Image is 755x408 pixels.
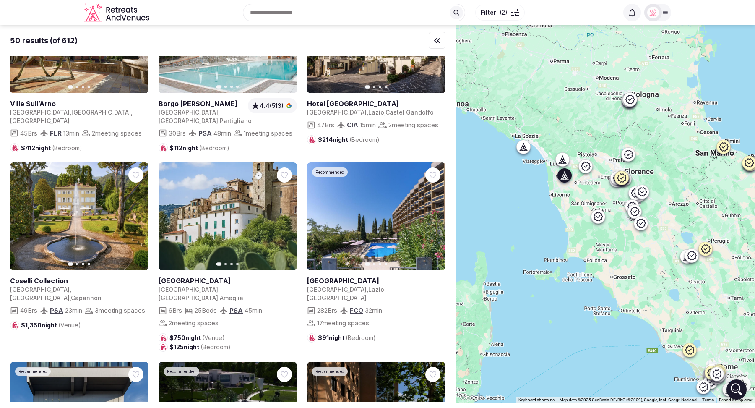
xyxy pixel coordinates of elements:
[131,109,133,116] span: ,
[346,334,376,341] span: (Bedroom)
[251,102,294,110] a: 4.4(513)
[307,276,442,285] h2: [GEOGRAPHIC_DATA]
[82,263,84,265] button: Go to slide 3
[159,162,297,270] a: View Altéra House
[230,86,233,88] button: Go to slide 3
[224,263,227,265] button: Go to slide 2
[10,276,145,285] a: View venue
[164,367,199,376] div: Recommended
[169,343,231,351] span: $125 night
[224,86,227,88] button: Go to slide 2
[726,379,747,400] div: Open Intercom Messenger
[218,294,220,301] span: ,
[307,294,367,301] span: [GEOGRAPHIC_DATA]
[159,286,218,293] span: [GEOGRAPHIC_DATA]
[10,99,145,108] a: View venue
[317,120,334,129] span: 47 Brs
[63,129,79,138] span: 13 min
[317,306,337,315] span: 282 Brs
[50,306,63,314] a: PSA
[384,109,385,116] span: ,
[218,117,220,124] span: ,
[307,99,442,108] a: View venue
[10,117,70,124] span: [GEOGRAPHIC_DATA]
[318,334,376,342] span: $91 night
[82,86,84,88] button: Go to slide 3
[169,144,229,152] span: $112 night
[244,129,292,138] span: 1 meeting spaces
[84,3,151,22] svg: Retreats and Venues company logo
[52,144,82,152] span: (Bedroom)
[373,263,375,265] button: Go to slide 2
[195,306,217,315] span: 25 Beds
[21,321,81,330] span: $1,350 night
[245,306,262,315] span: 45 min
[159,276,294,285] a: View venue
[10,109,70,116] span: [GEOGRAPHIC_DATA]
[388,120,438,129] span: 2 meeting spaces
[367,109,368,116] span: ,
[218,109,220,116] span: ,
[159,99,245,108] a: View venue
[200,343,231,350] span: (Bedroom)
[71,109,131,116] span: [GEOGRAPHIC_DATA]
[10,162,148,270] a: View Coselli Collection
[10,99,145,108] h2: Ville Sull’Arno
[307,109,367,116] span: [GEOGRAPHIC_DATA]
[76,263,78,265] button: Go to slide 2
[260,102,284,110] span: 4.4 (513)
[318,136,380,144] span: $214 night
[307,162,445,270] a: View Hotel Midas Roma
[70,286,71,293] span: ,
[84,3,151,22] a: Visit the homepage
[15,367,51,376] div: Recommended
[647,7,659,18] img: Matt Grant Oakes
[315,169,344,175] span: Recommended
[220,117,252,124] span: Partigliano
[92,129,142,138] span: 2 meeting spaces
[88,86,90,88] button: Go to slide 4
[734,376,751,393] button: Map camera controls
[167,369,196,374] span: Recommended
[198,129,212,137] a: PSA
[368,286,384,293] span: Lazio
[218,286,220,293] span: ,
[500,8,508,17] span: ( 2 )
[379,86,381,88] button: Go to slide 3
[385,263,387,265] button: Go to slide 4
[236,86,239,88] button: Go to slide 4
[475,5,525,21] button: Filter(2)
[88,263,90,265] button: Go to slide 4
[360,120,376,129] span: 15 min
[50,129,62,137] a: FLR
[518,397,555,403] button: Keyboard shortcuts
[367,286,368,293] span: ,
[169,306,182,315] span: 6 Brs
[481,8,496,17] span: Filter
[365,262,370,266] button: Go to slide 1
[70,294,71,301] span: ,
[347,121,358,129] a: CIA
[159,294,218,301] span: [GEOGRAPHIC_DATA]
[10,294,70,301] span: [GEOGRAPHIC_DATA]
[307,286,367,293] span: [GEOGRAPHIC_DATA]
[10,286,70,293] span: [GEOGRAPHIC_DATA]
[315,369,344,374] span: Recommended
[159,276,294,285] h2: [GEOGRAPHIC_DATA]
[307,99,442,108] h2: Hotel [GEOGRAPHIC_DATA]
[21,144,82,152] span: $412 night
[307,276,442,285] a: View venue
[159,99,245,108] h2: Borgo [PERSON_NAME]
[213,129,231,138] span: 48 min
[365,85,370,89] button: Go to slide 1
[312,367,348,376] div: Recommended
[68,262,73,266] button: Go to slide 1
[317,319,369,327] span: 17 meeting spaces
[350,306,363,314] a: FCO
[385,109,434,116] span: Castel Gandolfo
[70,109,71,116] span: ,
[95,306,145,315] span: 3 meeting spaces
[560,398,697,402] span: Map data ©2025 GeoBasis-DE/BKG (©2009), Google, Inst. Geogr. Nacional
[18,369,47,374] span: Recommended
[349,136,380,143] span: (Bedroom)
